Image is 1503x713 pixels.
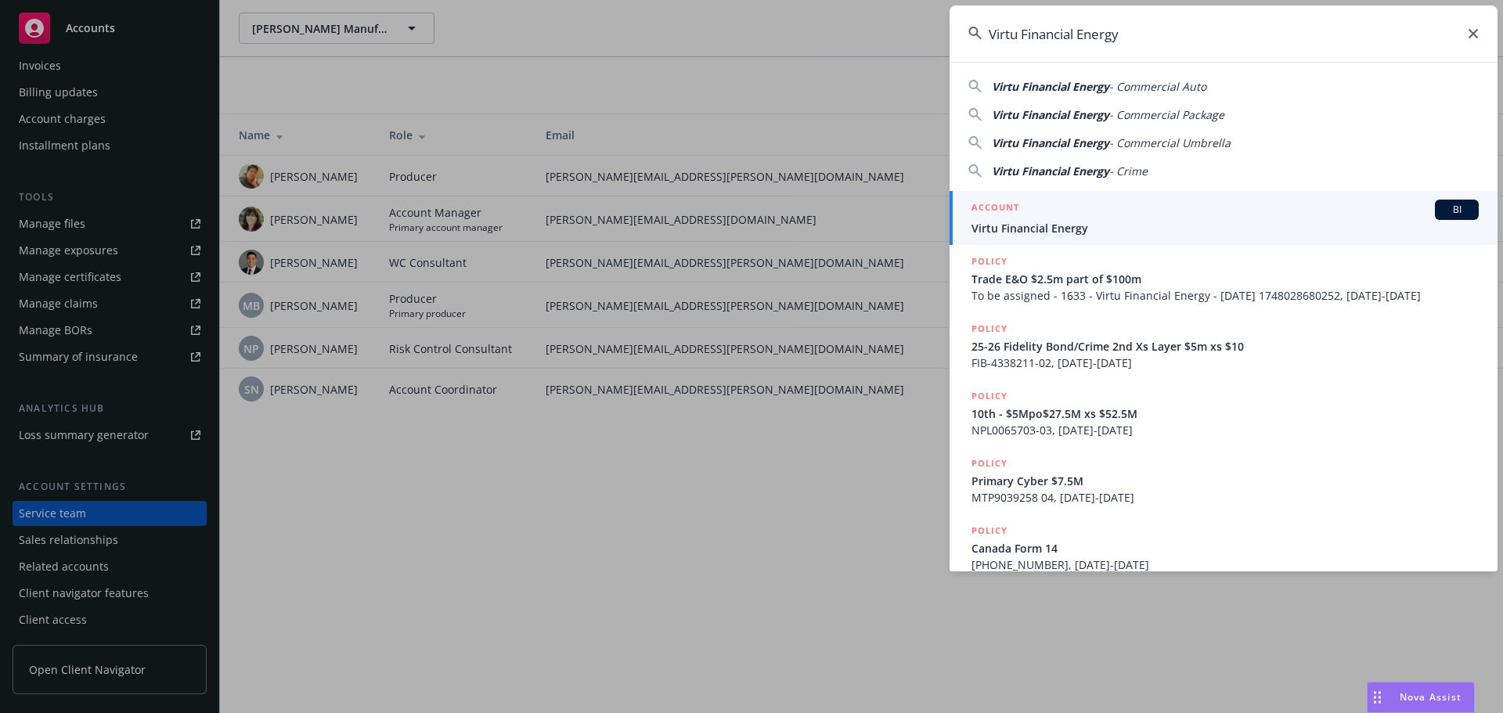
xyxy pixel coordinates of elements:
[1109,79,1206,94] span: - Commercial Auto
[950,245,1498,312] a: POLICYTrade E&O $2.5m part of $100mTo be assigned - 1633 - Virtu Financial Energy - [DATE] 174802...
[992,79,1109,94] span: Virtu Financial Energy
[1109,107,1224,122] span: - Commercial Package
[950,191,1498,245] a: ACCOUNTBIVirtu Financial Energy
[971,254,1007,269] h5: POLICY
[950,5,1498,62] input: Search...
[971,540,1479,556] span: Canada Form 14
[1400,690,1462,704] span: Nova Assist
[971,473,1479,489] span: Primary Cyber $7.5M
[971,456,1007,471] h5: POLICY
[1367,682,1475,713] button: Nova Assist
[971,321,1007,337] h5: POLICY
[971,523,1007,538] h5: POLICY
[971,556,1479,573] span: [PHONE_NUMBER], [DATE]-[DATE]
[971,338,1479,355] span: 25-26 Fidelity Bond/Crime 2nd Xs Layer $5m xs $10
[992,107,1109,122] span: Virtu Financial Energy
[971,220,1479,236] span: Virtu Financial Energy
[1368,682,1387,712] div: Drag to move
[971,271,1479,287] span: Trade E&O $2.5m part of $100m
[950,380,1498,447] a: POLICY10th - $5Mpo$27.5M xs $52.5MNPL0065703-03, [DATE]-[DATE]
[1109,164,1148,178] span: - Crime
[971,422,1479,438] span: NPL0065703-03, [DATE]-[DATE]
[971,489,1479,506] span: MTP9039258 04, [DATE]-[DATE]
[992,135,1109,150] span: Virtu Financial Energy
[950,514,1498,582] a: POLICYCanada Form 14[PHONE_NUMBER], [DATE]-[DATE]
[971,355,1479,371] span: FIB-4338211-02, [DATE]-[DATE]
[971,405,1479,422] span: 10th - $5Mpo$27.5M xs $52.5M
[971,200,1019,218] h5: ACCOUNT
[950,447,1498,514] a: POLICYPrimary Cyber $7.5MMTP9039258 04, [DATE]-[DATE]
[950,312,1498,380] a: POLICY25-26 Fidelity Bond/Crime 2nd Xs Layer $5m xs $10FIB-4338211-02, [DATE]-[DATE]
[992,164,1109,178] span: Virtu Financial Energy
[1441,203,1472,217] span: BI
[1109,135,1231,150] span: - Commercial Umbrella
[971,388,1007,404] h5: POLICY
[971,287,1479,304] span: To be assigned - 1633 - Virtu Financial Energy - [DATE] 1748028680252, [DATE]-[DATE]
